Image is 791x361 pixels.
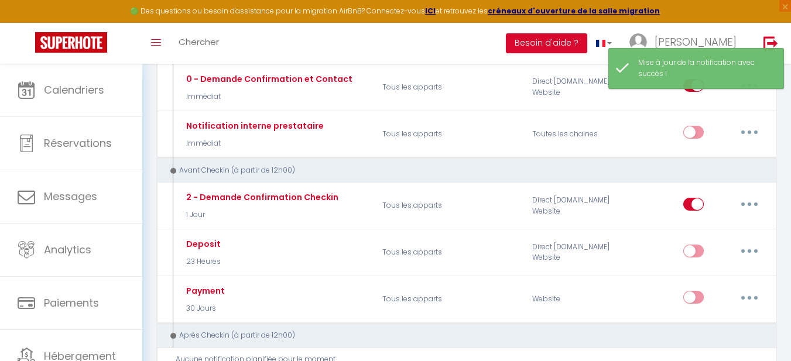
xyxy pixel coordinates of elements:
[375,189,525,223] p: Tous les apparts
[183,303,225,314] p: 30 Jours
[525,236,624,270] div: Direct [DOMAIN_NAME] Website
[35,32,107,53] img: Super Booking
[621,23,751,64] a: ... [PERSON_NAME]
[9,5,44,40] button: Ouvrir le widget de chat LiveChat
[183,284,225,297] div: Payment
[44,189,97,204] span: Messages
[44,82,104,97] span: Calendriers
[488,6,660,16] a: créneaux d'ouverture de la salle migration
[525,282,624,316] div: Website
[638,57,772,80] div: Mise à jour de la notification avec succès !
[629,33,647,51] img: ...
[183,191,338,204] div: 2 - Demande Confirmation Checkin
[375,70,525,104] p: Tous les apparts
[425,6,436,16] a: ICI
[375,236,525,270] p: Tous les apparts
[167,330,755,341] div: Après Checkin (à partir de 12h00)
[375,282,525,316] p: Tous les apparts
[506,33,587,53] button: Besoin d'aide ?
[525,189,624,223] div: Direct [DOMAIN_NAME] Website
[183,138,324,149] p: Immédiat
[525,117,624,151] div: Toutes les chaines
[44,295,99,310] span: Paiements
[183,73,352,85] div: 0 - Demande Confirmation et Contact
[183,209,338,221] p: 1 Jour
[44,242,91,257] span: Analytics
[525,70,624,104] div: Direct [DOMAIN_NAME] Website
[763,36,778,50] img: logout
[183,91,352,102] p: Immédiat
[655,35,737,49] span: [PERSON_NAME]
[183,119,324,132] div: Notification interne prestataire
[167,165,755,176] div: Avant Checkin (à partir de 12h00)
[170,23,228,64] a: Chercher
[44,136,112,150] span: Réservations
[375,117,525,151] p: Tous les apparts
[183,256,221,267] p: 23 Heures
[183,238,221,250] div: Deposit
[179,36,219,48] span: Chercher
